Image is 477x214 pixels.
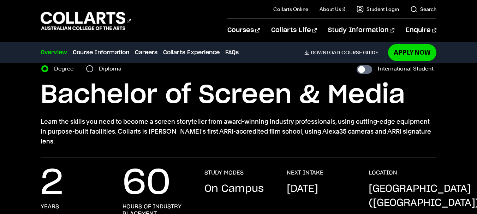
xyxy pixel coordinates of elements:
[41,117,436,146] p: Learn the skills you need to become a screen storyteller from award-winning industry professional...
[73,48,129,57] a: Course Information
[369,169,397,176] h3: LOCATION
[204,182,264,196] p: On Campus
[41,169,63,197] p: 2
[311,49,340,56] span: Download
[41,11,131,31] div: Go to homepage
[357,6,399,13] a: Student Login
[99,64,126,74] label: Diploma
[406,19,436,42] a: Enquire
[287,169,323,176] h3: NEXT INTAKE
[378,64,434,74] label: International Student
[41,48,67,57] a: Overview
[271,19,317,42] a: Collarts Life
[320,6,346,13] a: About Us
[41,203,59,210] h3: years
[54,64,78,74] label: Degree
[41,79,436,111] h1: Bachelor of Screen & Media
[410,6,436,13] a: Search
[273,6,308,13] a: Collarts Online
[225,48,239,57] a: FAQs
[135,48,157,57] a: Careers
[328,19,394,42] a: Study Information
[204,169,244,176] h3: STUDY MODES
[123,169,171,197] p: 60
[287,182,318,196] p: [DATE]
[304,49,384,56] a: DownloadCourse Guide
[163,48,220,57] a: Collarts Experience
[388,44,436,61] a: Apply Now
[227,19,260,42] a: Courses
